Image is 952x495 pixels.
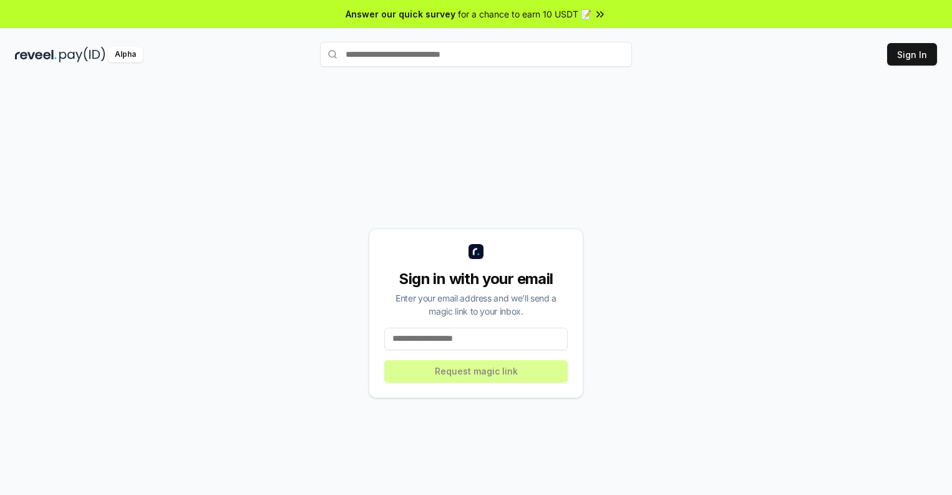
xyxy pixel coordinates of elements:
[458,7,591,21] span: for a chance to earn 10 USDT 📝
[887,43,937,66] button: Sign In
[346,7,455,21] span: Answer our quick survey
[469,244,483,259] img: logo_small
[59,47,105,62] img: pay_id
[384,292,568,318] div: Enter your email address and we’ll send a magic link to your inbox.
[15,47,57,62] img: reveel_dark
[108,47,143,62] div: Alpha
[384,269,568,289] div: Sign in with your email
